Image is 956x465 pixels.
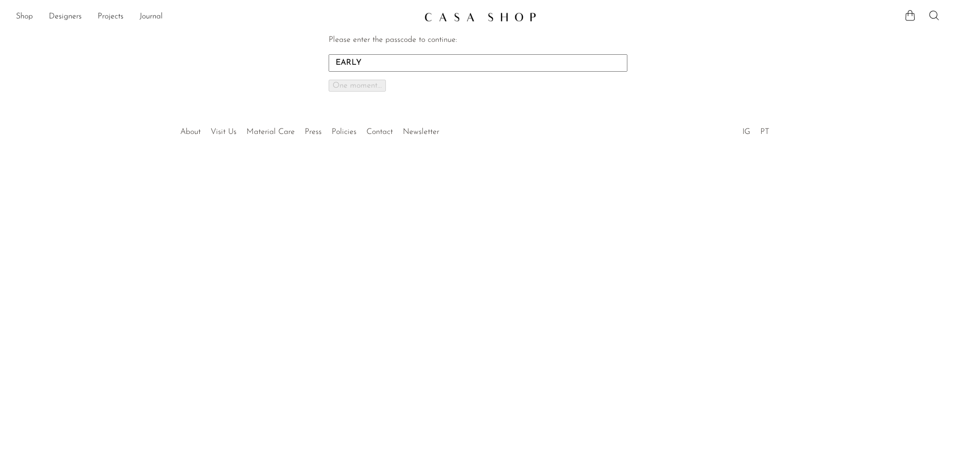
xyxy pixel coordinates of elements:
[16,10,33,23] a: Shop
[16,8,416,25] nav: Desktop navigation
[760,128,769,136] a: PT
[366,128,393,136] a: Contact
[737,120,774,139] ul: Social Medias
[246,128,295,136] a: Material Care
[742,128,750,136] a: IG
[139,10,163,23] a: Journal
[175,120,444,139] ul: Quick links
[211,128,237,136] a: Visit Us
[180,128,201,136] a: About
[98,10,123,23] a: Projects
[16,8,416,25] ul: NEW HEADER MENU
[305,128,322,136] a: Press
[329,36,457,44] label: Please enter the passcode to continue:
[329,80,386,92] button: One moment...
[49,10,82,23] a: Designers
[332,128,357,136] a: Policies
[333,82,382,90] span: One moment...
